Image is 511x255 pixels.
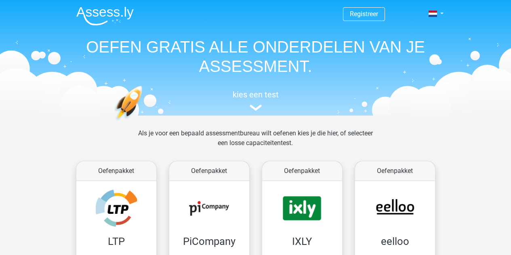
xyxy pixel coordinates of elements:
[132,129,379,158] div: Als je voor een bepaald assessmentbureau wilt oefenen kies je die hier, of selecteer een losse ca...
[250,105,262,111] img: assessment
[350,10,378,18] a: Registreer
[70,90,442,99] h5: kies een test
[114,86,174,159] img: oefenen
[70,90,442,111] a: kies een test
[70,37,442,76] h1: OEFEN GRATIS ALLE ONDERDELEN VAN JE ASSESSMENT.
[76,6,134,25] img: Assessly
